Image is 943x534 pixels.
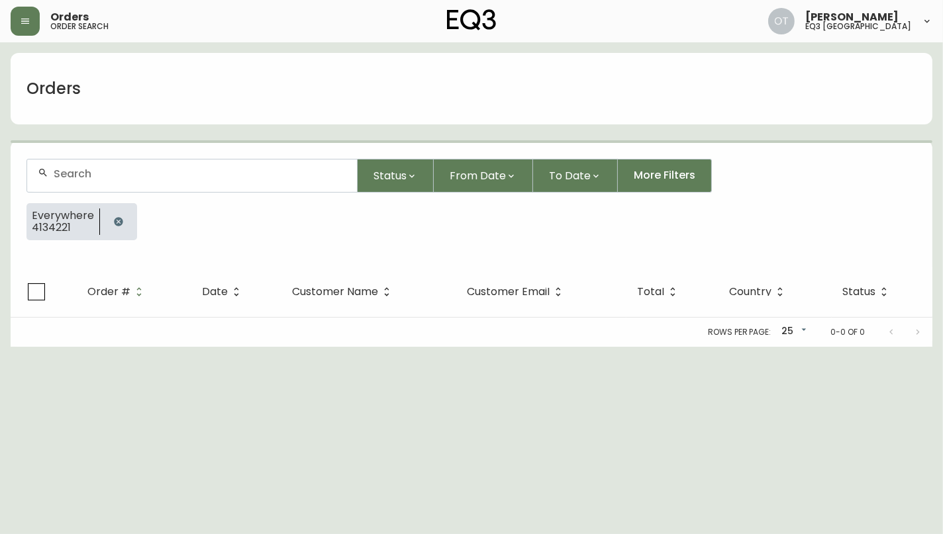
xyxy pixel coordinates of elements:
span: Order # [87,288,130,296]
span: Order # [87,286,148,298]
img: 5d4d18d254ded55077432b49c4cb2919 [768,8,795,34]
span: Country [729,286,789,298]
div: 25 [776,321,809,343]
span: To Date [549,167,591,184]
h5: order search [50,22,109,30]
span: Customer Name [292,286,395,298]
span: Status [373,167,407,184]
span: Orders [50,12,89,22]
span: More Filters [634,168,695,183]
span: [PERSON_NAME] [805,12,899,22]
span: Date [202,288,228,296]
p: Rows per page: [708,326,771,338]
span: 4134221 [32,222,94,234]
span: Customer Email [467,286,567,298]
input: Search [54,167,346,180]
span: From Date [450,167,506,184]
h1: Orders [26,77,81,100]
span: Total [637,288,664,296]
span: Total [637,286,681,298]
button: More Filters [618,159,712,193]
h5: eq3 [GEOGRAPHIC_DATA] [805,22,911,30]
button: Status [358,159,434,193]
img: logo [447,9,496,30]
span: Country [729,288,771,296]
span: Date [202,286,245,298]
button: To Date [533,159,618,193]
p: 0-0 of 0 [830,326,865,338]
span: Status [842,288,875,296]
button: From Date [434,159,533,193]
span: Customer Email [467,288,550,296]
span: Customer Name [292,288,378,296]
span: Everywhere [32,210,94,222]
span: Status [842,286,893,298]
